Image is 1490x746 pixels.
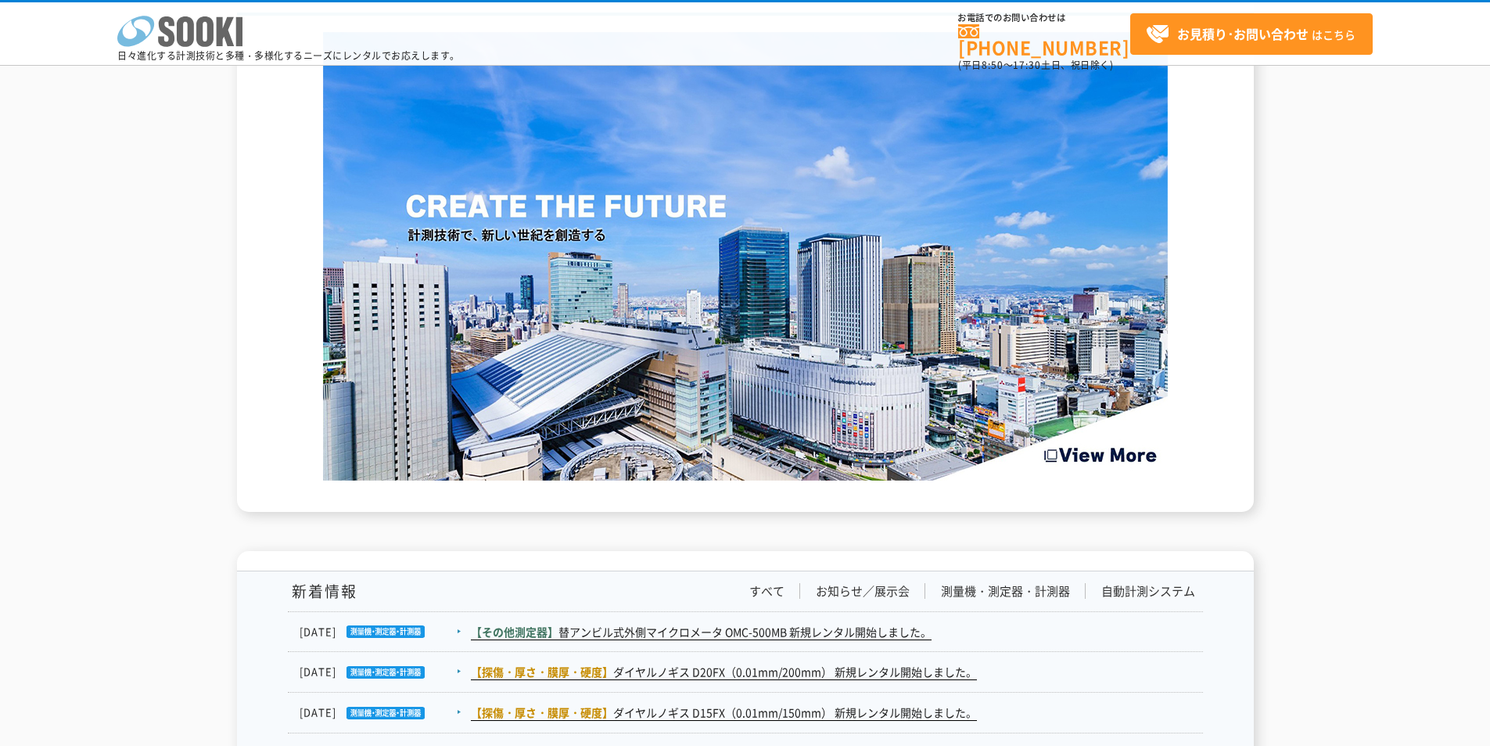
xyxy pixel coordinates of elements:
img: 測量機・測定器・計測器 [336,666,425,679]
a: お見積り･お問い合わせはこちら [1130,13,1373,55]
a: 【探傷・厚さ・膜厚・硬度】ダイヤルノギス D15FX（0.01mm/150mm） 新規レンタル開始しました。 [471,705,977,721]
h1: 新着情報 [288,583,357,600]
span: 17:30 [1013,58,1041,72]
dt: [DATE] [300,664,469,680]
img: 測量機・測定器・計測器 [336,707,425,719]
span: 【探傷・厚さ・膜厚・硬度】 [471,705,613,720]
span: お電話でのお問い合わせは [958,13,1130,23]
a: 自動計測システム [1101,583,1195,600]
a: お知らせ／展示会 [816,583,910,600]
a: すべて [749,583,784,600]
span: 8:50 [982,58,1004,72]
dt: [DATE] [300,624,469,640]
img: 測量機・測定器・計測器 [336,625,425,638]
strong: お見積り･お問い合わせ [1177,24,1309,43]
a: 【探傷・厚さ・膜厚・硬度】ダイヤルノギス D20FX（0.01mm/200mm） 新規レンタル開始しました。 [471,664,977,680]
span: 【探傷・厚さ・膜厚・硬度】 [471,664,613,679]
dt: [DATE] [300,705,469,721]
a: 【その他測定器】替アンビル式外側マイクロメータ OMC-500MB 新規レンタル開始しました。 [471,624,932,640]
img: Create the Future [323,32,1168,481]
span: はこちら [1146,23,1355,46]
a: [PHONE_NUMBER] [958,24,1130,56]
p: 日々進化する計測技術と多種・多様化するニーズにレンタルでお応えします。 [117,51,460,60]
span: (平日 ～ 土日、祝日除く) [958,58,1113,72]
a: 測量機・測定器・計測器 [941,583,1070,600]
a: Create the Future [323,464,1168,479]
span: 【その他測定器】 [471,624,558,640]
